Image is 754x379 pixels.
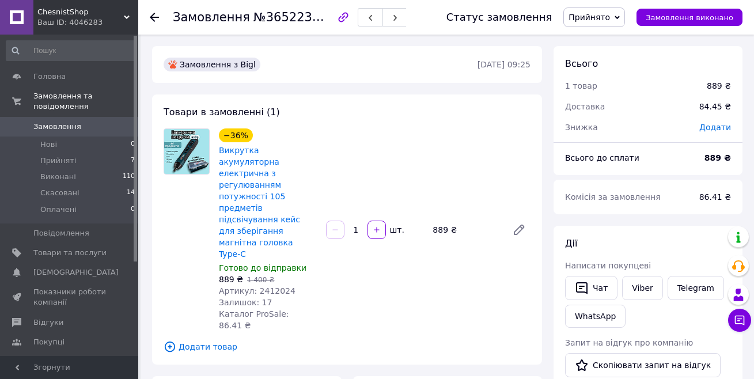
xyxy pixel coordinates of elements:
[219,298,272,307] span: Залишок: 17
[33,122,81,132] span: Замовлення
[33,267,119,278] span: [DEMOGRAPHIC_DATA]
[131,204,135,215] span: 0
[565,192,661,202] span: Комісія за замовлення
[565,276,617,300] button: Чат
[37,17,138,28] div: Ваш ID: 4046283
[40,156,76,166] span: Прийняті
[40,204,77,215] span: Оплачені
[37,7,124,17] span: ChesnistShop
[668,276,724,300] a: Telegram
[33,337,65,347] span: Покупці
[565,81,597,90] span: 1 товар
[150,12,159,23] div: Повернутися назад
[565,123,598,132] span: Знижка
[219,263,306,272] span: Готово до відправки
[131,139,135,150] span: 0
[699,192,731,202] span: 86.41 ₴
[33,71,66,82] span: Головна
[164,340,531,353] span: Додати товар
[622,276,662,300] a: Viber
[131,156,135,166] span: 7
[253,10,335,24] span: №365223841
[33,317,63,328] span: Відгуки
[247,276,274,284] span: 1 400 ₴
[478,60,531,69] time: [DATE] 09:25
[164,58,260,71] div: Замовлення з Bigl
[123,172,135,182] span: 110
[565,153,639,162] span: Всього до сплати
[40,172,76,182] span: Виконані
[387,224,406,236] div: шт.
[565,58,598,69] span: Всього
[565,238,577,249] span: Дії
[219,286,295,295] span: Артикул: 2412024
[40,139,57,150] span: Нові
[219,146,300,259] a: Викрутка акумуляторна електрична з регулюванням потужності 105 предметів підсвічування кейс для з...
[565,261,651,270] span: Написати покупцеві
[565,305,626,328] a: WhatsApp
[33,91,138,112] span: Замовлення та повідомлення
[6,40,136,61] input: Пошук
[173,10,250,24] span: Замовлення
[728,309,751,332] button: Чат з покупцем
[33,228,89,238] span: Повідомлення
[565,353,721,377] button: Скопіювати запит на відгук
[127,188,135,198] span: 14
[40,188,79,198] span: Скасовані
[446,12,552,23] div: Статус замовлення
[565,102,605,111] span: Доставка
[219,128,253,142] div: −36%
[565,338,693,347] span: Запит на відгук про компанію
[707,80,731,92] div: 889 ₴
[646,13,733,22] span: Замовлення виконано
[569,13,610,22] span: Прийнято
[219,275,243,284] span: 889 ₴
[428,222,503,238] div: 889 ₴
[692,94,738,119] div: 84.45 ₴
[704,153,731,162] b: 889 ₴
[219,309,289,330] span: Каталог ProSale: 86.41 ₴
[699,123,731,132] span: Додати
[33,287,107,308] span: Показники роботи компанії
[507,218,531,241] a: Редагувати
[164,107,280,118] span: Товари в замовленні (1)
[164,129,209,174] img: Викрутка акумуляторна електрична з регулюванням потужності 105 предметів підсвічування кейс для з...
[636,9,742,26] button: Замовлення виконано
[33,248,107,258] span: Товари та послуги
